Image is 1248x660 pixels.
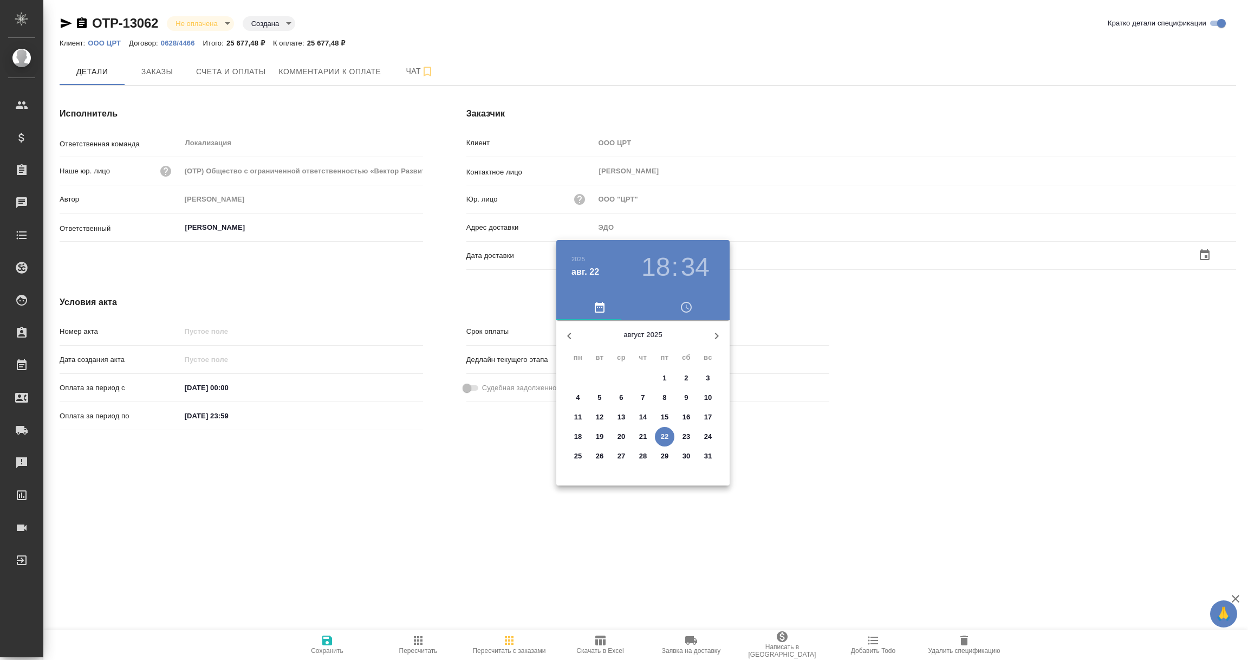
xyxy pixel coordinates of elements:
[655,388,674,407] button: 8
[698,447,718,466] button: 31
[617,451,626,462] p: 27
[704,431,712,442] p: 24
[574,451,582,462] p: 25
[612,388,631,407] button: 6
[633,427,653,447] button: 21
[574,412,582,423] p: 11
[596,431,604,442] p: 19
[568,352,588,363] span: пн
[704,412,712,423] p: 17
[568,447,588,466] button: 25
[682,451,691,462] p: 30
[582,329,704,340] p: август 2025
[698,352,718,363] span: вс
[568,407,588,427] button: 11
[681,252,710,282] button: 34
[655,447,674,466] button: 29
[571,266,599,279] button: авг. 22
[677,427,696,447] button: 23
[617,431,626,442] p: 20
[684,392,688,403] p: 9
[590,388,609,407] button: 5
[612,407,631,427] button: 13
[590,407,609,427] button: 12
[612,447,631,466] button: 27
[590,427,609,447] button: 19
[661,431,669,442] p: 22
[568,388,588,407] button: 4
[682,431,691,442] p: 23
[661,451,669,462] p: 29
[677,407,696,427] button: 16
[677,368,696,388] button: 2
[576,392,580,403] p: 4
[698,407,718,427] button: 17
[704,392,712,403] p: 10
[682,412,691,423] p: 16
[633,407,653,427] button: 14
[597,392,601,403] p: 5
[568,427,588,447] button: 18
[655,368,674,388] button: 1
[698,427,718,447] button: 24
[639,412,647,423] p: 14
[641,392,645,403] p: 7
[677,447,696,466] button: 30
[639,431,647,442] p: 21
[662,392,666,403] p: 8
[704,451,712,462] p: 31
[633,352,653,363] span: чт
[655,352,674,363] span: пт
[633,388,653,407] button: 7
[655,407,674,427] button: 15
[574,431,582,442] p: 18
[619,392,623,403] p: 6
[641,252,670,282] button: 18
[698,388,718,407] button: 10
[633,447,653,466] button: 28
[596,412,604,423] p: 12
[612,352,631,363] span: ср
[612,427,631,447] button: 20
[706,373,710,384] p: 3
[590,447,609,466] button: 26
[590,352,609,363] span: вт
[677,388,696,407] button: 9
[617,412,626,423] p: 13
[671,252,678,282] h3: :
[596,451,604,462] p: 26
[684,373,688,384] p: 2
[571,256,585,262] button: 2025
[661,412,669,423] p: 15
[655,427,674,447] button: 22
[677,352,696,363] span: сб
[662,373,666,384] p: 1
[698,368,718,388] button: 3
[639,451,647,462] p: 28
